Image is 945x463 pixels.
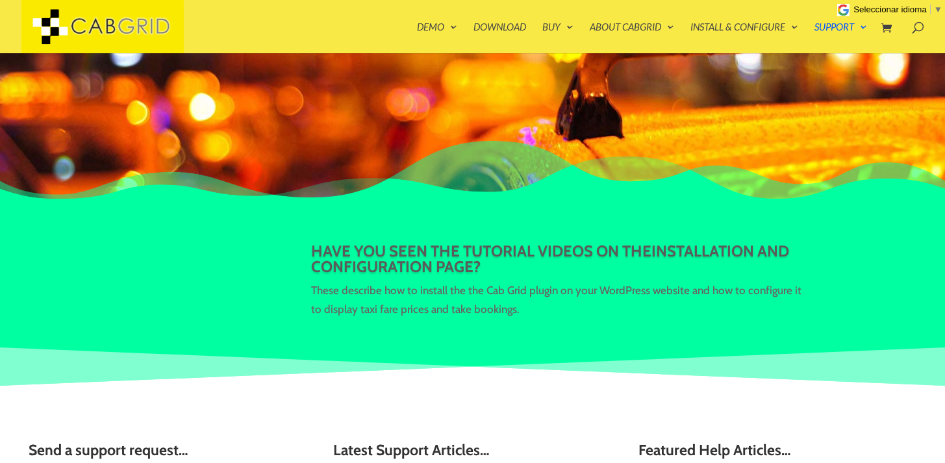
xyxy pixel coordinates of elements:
a: Seleccionar idioma​ [853,5,942,14]
a: About CabGrid [590,22,674,53]
span: Seleccionar idioma [853,5,927,14]
a: Download [473,22,526,53]
iframe: chat widget [864,382,945,444]
p: These describe how to install the the Cab Grid plugin on your WordPress website and how to config... [311,281,805,319]
h3: Have you seen the tutorial videos on the ? [311,244,805,281]
a: Support [814,22,867,53]
a: Install & Configure [690,22,798,53]
a: installation and configuration page [311,242,789,276]
a: CabGrid Taxi Plugin [21,18,184,32]
a: Demo [417,22,457,53]
a: Buy [542,22,573,53]
span: ▼ [934,5,942,14]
